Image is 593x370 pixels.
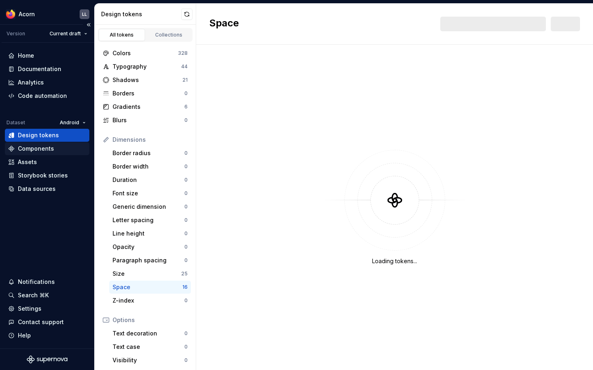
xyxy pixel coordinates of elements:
[5,275,89,288] button: Notifications
[113,283,182,291] div: Space
[109,354,191,367] a: Visibility0
[18,278,55,286] div: Notifications
[109,227,191,240] a: Line height0
[113,343,184,351] div: Text case
[113,176,184,184] div: Duration
[184,203,188,210] div: 0
[100,60,191,73] a: Typography44
[113,203,184,211] div: Generic dimension
[109,267,191,280] a: Size25
[56,117,89,128] button: Android
[5,129,89,142] a: Design tokens
[184,217,188,223] div: 0
[5,63,89,76] a: Documentation
[184,190,188,197] div: 0
[113,136,188,144] div: Dimensions
[83,19,94,30] button: Collapse sidebar
[18,92,67,100] div: Code automation
[5,142,89,155] a: Components
[184,330,188,337] div: 0
[18,171,68,180] div: Storybook stories
[113,356,184,364] div: Visibility
[109,160,191,173] a: Border width0
[109,294,191,307] a: Z-index0
[113,216,184,224] div: Letter spacing
[113,63,181,71] div: Typography
[18,318,64,326] div: Contact support
[5,329,89,342] button: Help
[184,357,188,364] div: 0
[113,243,184,251] div: Opacity
[2,5,93,23] button: AcornLL
[5,289,89,302] button: Search ⌘K
[182,284,188,290] div: 16
[18,291,49,299] div: Search ⌘K
[6,9,15,19] img: 894890ef-b4b9-4142-abf4-a08b65caed53.png
[100,100,191,113] a: Gradients6
[184,163,188,170] div: 0
[109,147,191,160] a: Border radius0
[184,230,188,237] div: 0
[5,169,89,182] a: Storybook stories
[101,10,181,18] div: Design tokens
[109,340,191,353] a: Text case0
[109,327,191,340] a: Text decoration0
[5,156,89,169] a: Assets
[184,117,188,123] div: 0
[6,30,25,37] div: Version
[82,11,87,17] div: LL
[109,254,191,267] a: Paragraph spacing0
[102,32,142,38] div: All tokens
[5,182,89,195] a: Data sources
[5,49,89,62] a: Home
[113,296,184,305] div: Z-index
[182,77,188,83] div: 21
[18,78,44,87] div: Analytics
[372,257,417,265] div: Loading tokens...
[100,87,191,100] a: Borders0
[100,114,191,127] a: Blurs0
[18,145,54,153] div: Components
[113,229,184,238] div: Line height
[209,17,239,31] h2: Space
[109,240,191,253] a: Opacity0
[178,50,188,56] div: 328
[184,344,188,350] div: 0
[113,49,178,57] div: Colors
[18,305,41,313] div: Settings
[113,76,182,84] div: Shadows
[5,76,89,89] a: Analytics
[18,158,37,166] div: Assets
[113,103,184,111] div: Gradients
[109,173,191,186] a: Duration0
[184,90,188,97] div: 0
[46,28,91,39] button: Current draft
[184,244,188,250] div: 0
[18,131,59,139] div: Design tokens
[149,32,189,38] div: Collections
[113,89,184,97] div: Borders
[109,281,191,294] a: Space16
[113,149,184,157] div: Border radius
[184,257,188,264] div: 0
[100,47,191,60] a: Colors328
[109,200,191,213] a: Generic dimension0
[181,270,188,277] div: 25
[18,331,31,340] div: Help
[113,256,184,264] div: Paragraph spacing
[5,316,89,329] button: Contact support
[27,355,67,364] svg: Supernova Logo
[113,162,184,171] div: Border width
[60,119,79,126] span: Android
[181,63,188,70] div: 44
[18,52,34,60] div: Home
[18,185,56,193] div: Data sources
[6,119,25,126] div: Dataset
[184,297,188,304] div: 0
[5,302,89,315] a: Settings
[50,30,81,37] span: Current draft
[100,74,191,87] a: Shadows21
[18,65,61,73] div: Documentation
[113,329,184,338] div: Text decoration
